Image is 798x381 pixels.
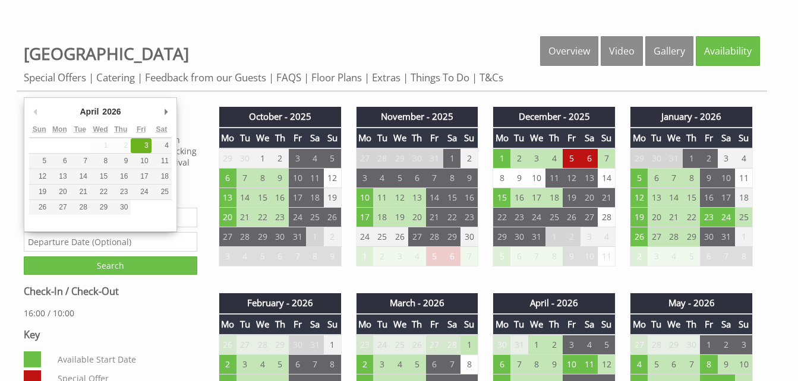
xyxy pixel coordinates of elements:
button: 4 [152,138,172,153]
td: 23 [271,208,288,227]
th: Th [545,314,563,335]
td: 7 [236,169,254,188]
td: 31 [665,148,682,169]
th: Tu [373,314,390,335]
td: 6 [581,148,598,169]
th: Mo [219,314,236,335]
td: 25 [306,208,323,227]
td: 6 [408,169,425,188]
td: 14 [236,188,254,208]
button: 14 [70,169,90,184]
td: 11 [373,188,390,208]
td: 8 [306,247,323,266]
th: Su [460,314,478,335]
td: 23 [510,208,528,227]
th: Sa [718,314,735,335]
button: 22 [90,185,111,199]
a: Availability [696,36,760,66]
td: 29 [443,227,460,247]
th: Sa [443,128,460,148]
th: We [254,128,271,148]
td: 24 [373,335,390,355]
td: 29 [630,148,648,169]
button: 6 [49,154,70,169]
td: 12 [630,188,648,208]
td: 21 [598,188,615,208]
td: 27 [356,148,373,169]
th: We [665,314,682,335]
td: 6 [219,169,236,188]
td: 4 [665,247,682,266]
th: March - 2026 [356,293,478,313]
button: 21 [70,185,90,199]
td: 22 [683,208,700,227]
td: 22 [493,208,510,227]
td: 30 [271,227,288,247]
th: Th [408,128,425,148]
td: 18 [545,188,563,208]
th: Tu [648,128,665,148]
th: Tu [373,128,390,148]
td: 20 [219,208,236,227]
td: 6 [271,247,288,266]
td: 23 [356,335,373,355]
th: February - 2026 [219,293,341,313]
td: 22 [443,208,460,227]
th: Fr [700,314,717,335]
th: Fr [289,314,306,335]
td: 5 [324,148,341,169]
td: 16 [700,188,717,208]
td: 8 [683,169,700,188]
td: 3 [391,247,408,266]
td: 21 [426,208,443,227]
a: Special Offers [24,71,86,84]
td: 8 [735,247,752,266]
th: Th [545,128,563,148]
button: 9 [111,154,131,169]
button: 30 [111,200,131,215]
td: 28 [373,148,390,169]
th: Th [271,314,288,335]
td: 24 [289,208,306,227]
th: Mo [356,314,373,335]
td: 4 [236,247,254,266]
button: 19 [29,185,49,199]
td: 30 [700,227,717,247]
th: Mo [630,314,648,335]
td: 17 [528,188,545,208]
td: 11 [545,169,563,188]
td: 1 [735,227,752,247]
th: We [254,314,271,335]
a: Feedback from our Guests [145,71,266,84]
td: 2 [700,148,717,169]
td: 10 [581,247,598,266]
th: January - 2026 [630,107,753,127]
td: 30 [236,148,254,169]
td: 4 [408,247,425,266]
td: 8 [545,247,563,266]
th: November - 2025 [356,107,478,127]
abbr: Monday [52,125,67,134]
td: 1 [545,227,563,247]
th: Sa [306,314,323,335]
button: 3 [131,138,151,153]
td: 30 [510,227,528,247]
th: Mo [356,128,373,148]
h3: Check-In / Check-Out [24,285,197,298]
td: 2 [510,148,528,169]
td: 29 [391,148,408,169]
td: 11 [306,169,323,188]
td: 11 [598,247,615,266]
td: 26 [630,227,648,247]
td: 27 [236,335,254,355]
td: 1 [306,227,323,247]
td: 19 [391,208,408,227]
td: 5 [254,247,271,266]
button: 23 [111,185,131,199]
th: Sa [443,314,460,335]
td: 1 [443,148,460,169]
button: 8 [90,154,111,169]
a: Extras [372,71,400,84]
td: 27 [408,227,425,247]
button: 26 [29,200,49,215]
